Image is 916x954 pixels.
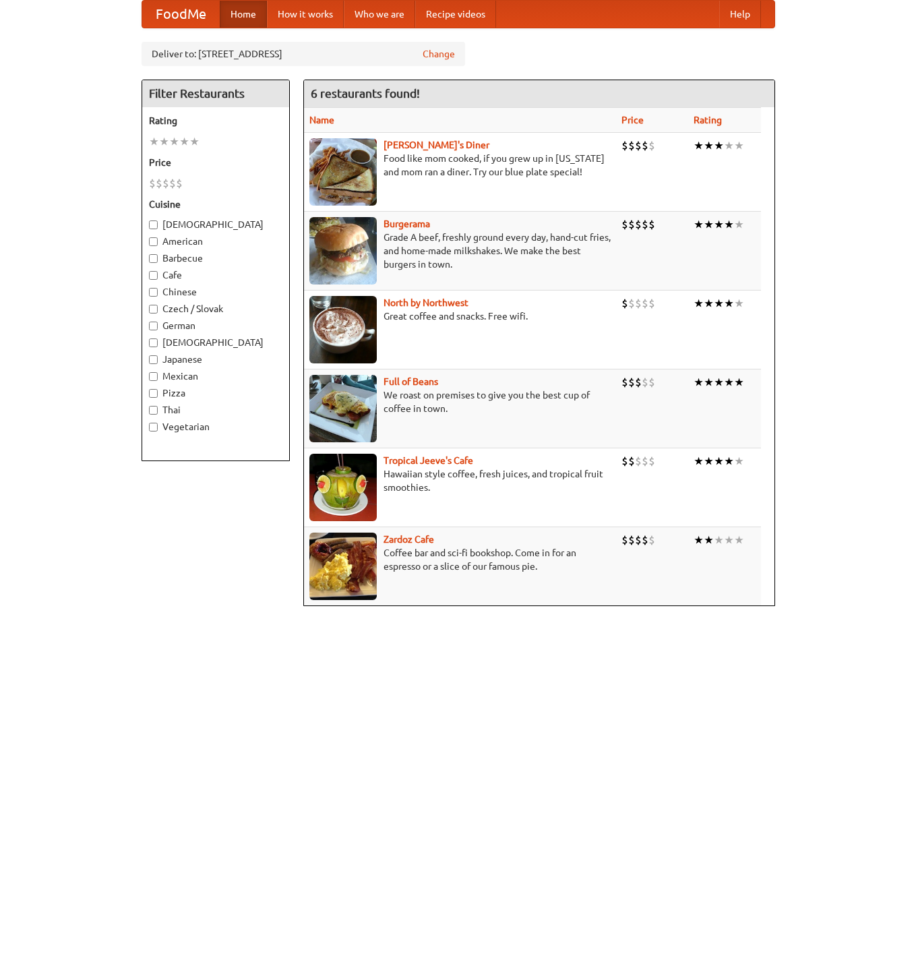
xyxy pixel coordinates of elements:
[311,87,420,100] ng-pluralize: 6 restaurants found!
[142,1,220,28] a: FoodMe
[309,546,611,573] p: Coffee bar and sci-fi bookshop. Come in for an espresso or a slice of our famous pie.
[415,1,496,28] a: Recipe videos
[149,218,282,231] label: [DEMOGRAPHIC_DATA]
[734,296,744,311] li: ★
[189,134,200,149] li: ★
[149,288,158,297] input: Chinese
[149,114,282,127] h5: Rating
[734,375,744,390] li: ★
[621,138,628,153] li: $
[267,1,344,28] a: How it works
[149,254,158,263] input: Barbecue
[621,217,628,232] li: $
[635,138,642,153] li: $
[621,375,628,390] li: $
[694,375,704,390] li: ★
[621,296,628,311] li: $
[694,454,704,469] li: ★
[642,454,648,469] li: $
[344,1,415,28] a: Who we are
[149,156,282,169] h5: Price
[642,217,648,232] li: $
[384,534,434,545] a: Zardoz Cafe
[384,376,438,387] a: Full of Beans
[648,138,655,153] li: $
[704,454,714,469] li: ★
[704,375,714,390] li: ★
[628,217,635,232] li: $
[621,533,628,547] li: $
[149,305,158,314] input: Czech / Slovak
[642,138,648,153] li: $
[149,389,158,398] input: Pizza
[635,296,642,311] li: $
[648,533,655,547] li: $
[149,220,158,229] input: [DEMOGRAPHIC_DATA]
[423,47,455,61] a: Change
[704,217,714,232] li: ★
[149,271,158,280] input: Cafe
[734,454,744,469] li: ★
[724,296,734,311] li: ★
[719,1,761,28] a: Help
[628,533,635,547] li: $
[142,80,289,107] h4: Filter Restaurants
[694,217,704,232] li: ★
[724,217,734,232] li: ★
[142,42,465,66] div: Deliver to: [STREET_ADDRESS]
[309,152,611,179] p: Food like mom cooked, if you grew up in [US_STATE] and mom ran a diner. Try our blue plate special!
[694,296,704,311] li: ★
[734,217,744,232] li: ★
[714,138,724,153] li: ★
[642,375,648,390] li: $
[384,218,430,229] a: Burgerama
[694,115,722,125] a: Rating
[149,386,282,400] label: Pizza
[309,231,611,271] p: Grade A beef, freshly ground every day, hand-cut fries, and home-made milkshakes. We make the bes...
[309,138,377,206] img: sallys.jpg
[149,355,158,364] input: Japanese
[635,375,642,390] li: $
[169,134,179,149] li: ★
[176,176,183,191] li: $
[724,375,734,390] li: ★
[149,338,158,347] input: [DEMOGRAPHIC_DATA]
[714,454,724,469] li: ★
[642,296,648,311] li: $
[149,423,158,431] input: Vegetarian
[149,322,158,330] input: German
[309,388,611,415] p: We roast on premises to give you the best cup of coffee in town.
[734,138,744,153] li: ★
[179,134,189,149] li: ★
[149,251,282,265] label: Barbecue
[384,455,473,466] b: Tropical Jeeve's Cafe
[309,375,377,442] img: beans.jpg
[635,533,642,547] li: $
[628,296,635,311] li: $
[694,138,704,153] li: ★
[149,369,282,383] label: Mexican
[309,115,334,125] a: Name
[621,454,628,469] li: $
[648,375,655,390] li: $
[309,296,377,363] img: north.jpg
[309,454,377,521] img: jeeves.jpg
[149,403,282,417] label: Thai
[628,454,635,469] li: $
[628,138,635,153] li: $
[159,134,169,149] li: ★
[635,454,642,469] li: $
[149,353,282,366] label: Japanese
[714,533,724,547] li: ★
[220,1,267,28] a: Home
[724,533,734,547] li: ★
[149,319,282,332] label: German
[149,235,282,248] label: American
[156,176,162,191] li: $
[694,533,704,547] li: ★
[635,217,642,232] li: $
[714,296,724,311] li: ★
